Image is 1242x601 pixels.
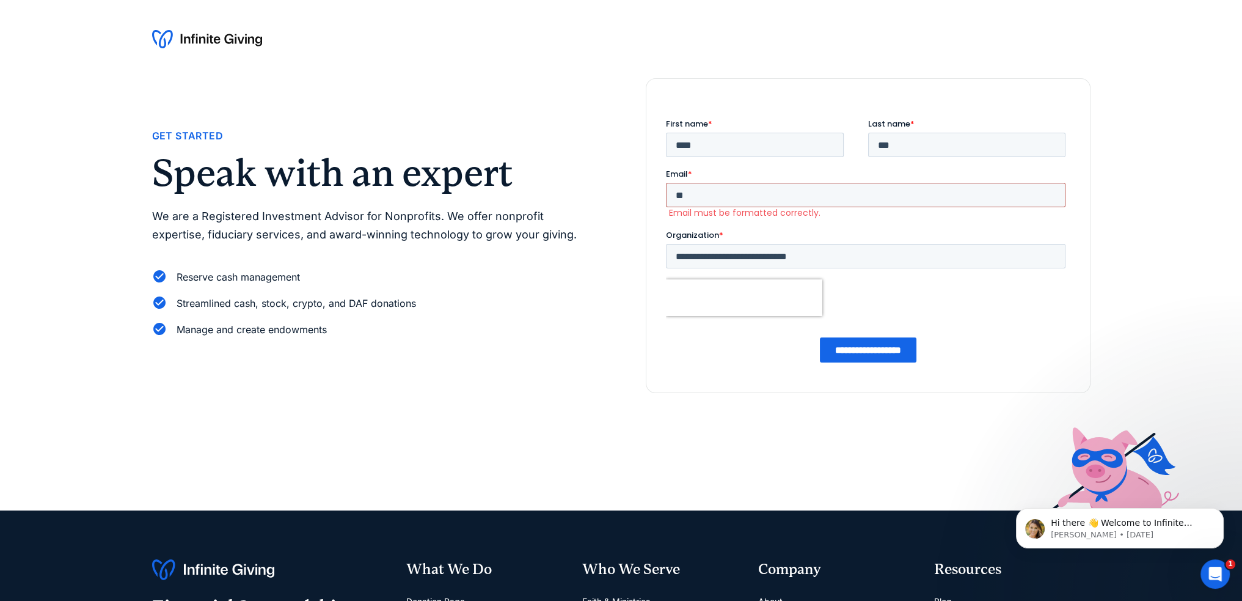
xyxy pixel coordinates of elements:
[177,295,416,312] div: Streamlined cash, stock, crypto, and DAF donations
[666,118,1070,373] iframe: Form 0
[406,559,563,580] div: What We Do
[152,128,223,144] div: Get Started
[934,559,1090,580] div: Resources
[177,269,300,286] div: Reserve cash management
[1200,559,1230,589] iframe: Intercom live chat
[152,207,597,245] p: We are a Registered Investment Advisor for Nonprofits. We offer nonprofit expertise, fiduciary se...
[177,322,327,338] div: Manage and create endowments
[1226,559,1235,569] span: 1
[758,559,915,580] div: Company
[998,482,1242,568] iframe: Intercom notifications message
[152,154,597,192] h2: Speak with an expert
[582,559,739,580] div: Who We Serve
